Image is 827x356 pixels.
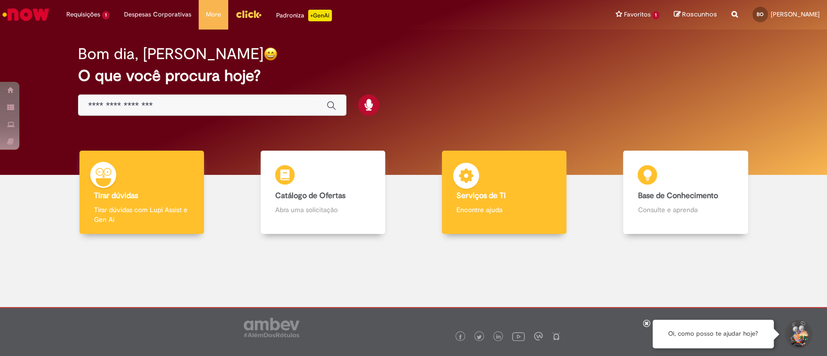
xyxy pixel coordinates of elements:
img: logo_footer_naosei.png [552,332,561,341]
h2: Bom dia, [PERSON_NAME] [78,46,264,62]
p: Tirar dúvidas com Lupi Assist e Gen Ai [94,205,189,224]
b: Catálogo de Ofertas [275,191,345,201]
a: Serviços de TI Encontre ajuda [414,151,595,234]
a: Catálogo de Ofertas Abra uma solicitação [232,151,413,234]
span: [PERSON_NAME] [771,10,820,18]
button: Iniciar Conversa de Suporte [783,320,812,349]
span: More [206,10,221,19]
div: Padroniza [276,10,332,21]
b: Base de Conhecimento [638,191,718,201]
p: Encontre ajuda [456,205,552,215]
b: Serviços de TI [456,191,506,201]
span: BO [757,11,764,17]
img: logo_footer_youtube.png [512,330,525,342]
h2: O que você procura hoje? [78,67,749,84]
img: logo_footer_workplace.png [534,332,543,341]
p: Consulte e aprenda [638,205,733,215]
span: Despesas Corporativas [124,10,191,19]
img: click_logo_yellow_360x200.png [235,7,262,21]
span: 1 [102,11,109,19]
img: logo_footer_twitter.png [477,335,482,340]
img: happy-face.png [264,47,278,61]
p: +GenAi [308,10,332,21]
p: Abra uma solicitação [275,205,371,215]
a: Tirar dúvidas Tirar dúvidas com Lupi Assist e Gen Ai [51,151,232,234]
img: logo_footer_ambev_rotulo_gray.png [244,318,299,337]
img: ServiceNow [1,5,51,24]
span: Rascunhos [682,10,717,19]
span: Requisições [66,10,100,19]
img: logo_footer_facebook.png [458,335,463,340]
img: logo_footer_linkedin.png [496,334,501,340]
b: Tirar dúvidas [94,191,138,201]
a: Rascunhos [674,10,717,19]
a: Base de Conhecimento Consulte e aprenda [595,151,776,234]
div: Oi, como posso te ajudar hoje? [653,320,774,348]
span: 1 [652,11,659,19]
span: Favoritos [624,10,650,19]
